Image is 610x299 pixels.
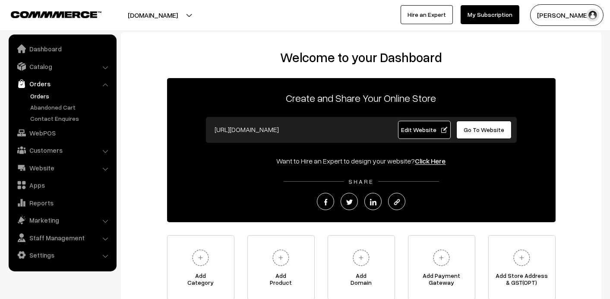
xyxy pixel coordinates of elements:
div: Want to Hire an Expert to design your website? [167,156,556,166]
a: Reports [11,195,114,211]
a: Abandoned Cart [28,103,114,112]
a: My Subscription [461,5,519,24]
a: Orders [28,91,114,101]
span: SHARE [344,178,378,185]
a: Contact Enquires [28,114,114,123]
a: COMMMERCE [11,9,86,19]
img: plus.svg [349,246,373,270]
span: Add Category [168,272,234,290]
img: plus.svg [430,246,453,270]
span: Edit Website [401,126,447,133]
a: Dashboard [11,41,114,57]
p: Create and Share Your Online Store [167,90,556,106]
a: Website [11,160,114,176]
span: Add Payment Gateway [408,272,475,290]
h2: Welcome to your Dashboard [130,50,593,65]
img: plus.svg [510,246,534,270]
a: Click Here [415,157,446,165]
a: Marketing [11,212,114,228]
button: [DOMAIN_NAME] [98,4,208,26]
span: Add Store Address & GST(OPT) [489,272,555,290]
img: plus.svg [189,246,212,270]
button: [PERSON_NAME]… [530,4,604,26]
span: Add Domain [328,272,395,290]
a: Settings [11,247,114,263]
img: COMMMERCE [11,11,101,18]
span: Add Product [248,272,314,290]
a: Customers [11,142,114,158]
a: Orders [11,76,114,91]
a: Catalog [11,59,114,74]
a: Go To Website [456,121,512,139]
a: Hire an Expert [401,5,453,24]
a: WebPOS [11,125,114,141]
a: Staff Management [11,230,114,245]
a: Apps [11,177,114,193]
a: Edit Website [398,121,451,139]
img: user [586,9,599,22]
img: plus.svg [269,246,293,270]
span: Go To Website [464,126,504,133]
